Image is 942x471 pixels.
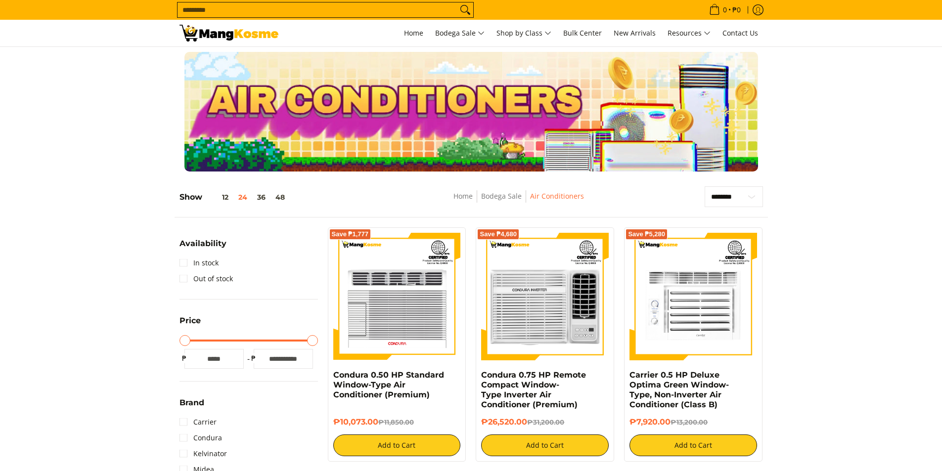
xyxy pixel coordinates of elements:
[179,271,233,287] a: Out of stock
[563,28,602,38] span: Bulk Center
[179,240,226,248] span: Availability
[333,233,461,360] img: condura-wrac-6s-premium-mang-kosme
[629,233,757,360] img: Carrier 0.5 HP Deluxe Optima Green Window-Type, Non-Inverter Air Conditioner (Class B)
[731,6,742,13] span: ₱0
[435,27,485,40] span: Bodega Sale
[179,446,227,462] a: Kelvinator
[332,231,369,237] span: Save ₱1,777
[202,193,233,201] button: 12
[179,192,290,202] h5: Show
[530,191,584,201] a: Air Conditioners
[718,20,763,46] a: Contact Us
[179,353,189,363] span: ₱
[179,317,201,332] summary: Open
[179,255,219,271] a: In stock
[706,4,744,15] span: •
[233,193,252,201] button: 24
[721,6,728,13] span: 0
[480,231,517,237] span: Save ₱4,680
[179,25,278,42] img: Bodega Sale Aircon l Mang Kosme: Home Appliances Warehouse Sale | Page 2
[527,418,564,426] del: ₱31,200.00
[249,353,259,363] span: ₱
[609,20,661,46] a: New Arrivals
[179,430,222,446] a: Condura
[628,231,665,237] span: Save ₱5,280
[481,191,522,201] a: Bodega Sale
[629,434,757,456] button: Add to Cart
[558,20,607,46] a: Bulk Center
[457,2,473,17] button: Search
[179,240,226,255] summary: Open
[404,28,423,38] span: Home
[614,28,656,38] span: New Arrivals
[496,27,551,40] span: Shop by Class
[481,370,586,409] a: Condura 0.75 HP Remote Compact Window-Type Inverter Air Conditioner (Premium)
[453,191,473,201] a: Home
[333,370,444,399] a: Condura 0.50 HP Standard Window-Type Air Conditioner (Premium)
[179,414,217,430] a: Carrier
[378,418,414,426] del: ₱11,850.00
[629,417,757,427] h6: ₱7,920.00
[399,20,428,46] a: Home
[481,233,609,360] img: Condura 0.75 HP Remote Compact Window-Type Inverter Air Conditioner (Premium)
[668,27,711,40] span: Resources
[270,193,290,201] button: 48
[288,20,763,46] nav: Main Menu
[671,418,708,426] del: ₱13,200.00
[252,193,270,201] button: 36
[179,399,204,407] span: Brand
[492,20,556,46] a: Shop by Class
[481,434,609,456] button: Add to Cart
[179,317,201,325] span: Price
[333,434,461,456] button: Add to Cart
[333,417,461,427] h6: ₱10,073.00
[629,370,729,409] a: Carrier 0.5 HP Deluxe Optima Green Window-Type, Non-Inverter Air Conditioner (Class B)
[481,417,609,427] h6: ₱26,520.00
[663,20,716,46] a: Resources
[722,28,758,38] span: Contact Us
[430,20,490,46] a: Bodega Sale
[179,399,204,414] summary: Open
[381,190,656,213] nav: Breadcrumbs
